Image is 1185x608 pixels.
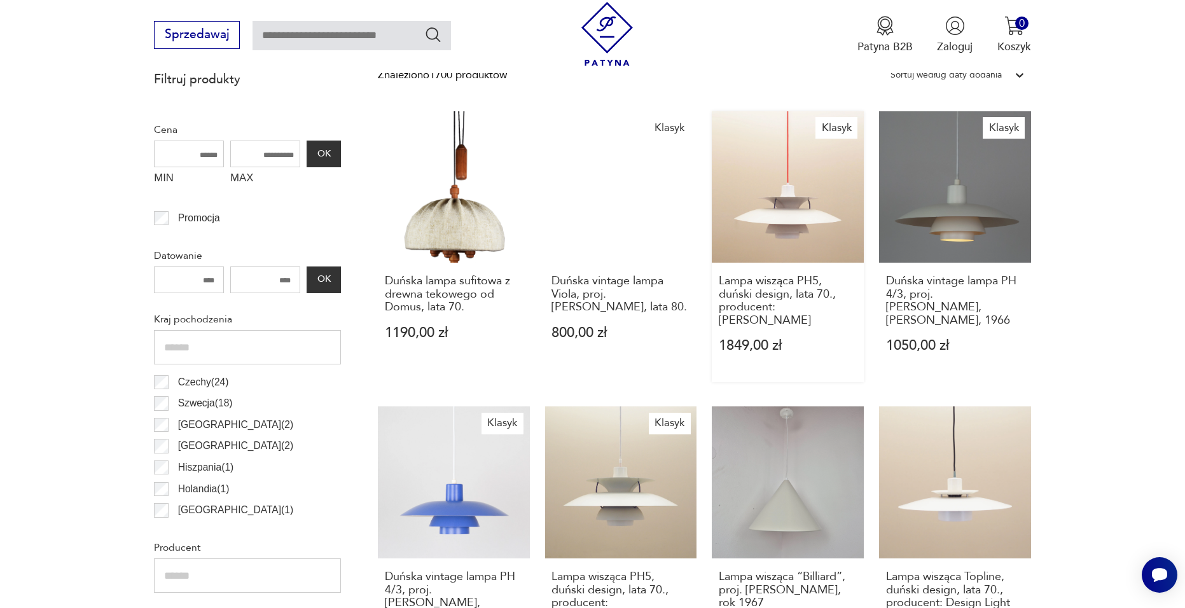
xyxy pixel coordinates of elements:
button: OK [307,266,341,293]
img: Ikonka użytkownika [945,16,965,36]
p: Patyna B2B [857,39,913,54]
a: KlasykDuńska vintage lampa PH 4/3, proj. Poul Henningsen, Louis Poulsen, 1966Duńska vintage lampa... [879,111,1031,383]
label: MAX [230,167,300,191]
div: 0 [1015,17,1029,30]
button: Sprzedawaj [154,21,240,49]
a: Ikona medaluPatyna B2B [857,16,913,54]
div: Znaleziono 1700 produktów [378,67,507,83]
button: Patyna B2B [857,16,913,54]
p: Cena [154,121,341,138]
button: Szukaj [424,25,443,44]
div: Sortuj według daty dodania [890,67,1002,83]
p: Producent [154,539,341,556]
p: Hiszpania ( 1 ) [178,459,234,476]
a: Duńska lampa sufitowa z drewna tekowego od Domus, lata 70.Duńska lampa sufitowa z drewna tekowego... [378,111,530,383]
a: Sprzedawaj [154,31,240,41]
p: Filtruj produkty [154,71,341,88]
p: 1050,00 zł [886,339,1024,352]
p: Promocja [178,210,220,226]
img: Ikona koszyka [1004,16,1024,36]
p: Zaloguj [937,39,973,54]
button: Zaloguj [937,16,973,54]
button: OK [307,141,341,167]
p: 1849,00 zł [719,339,857,352]
p: [GEOGRAPHIC_DATA] ( 2 ) [178,438,293,454]
p: Kraj pochodzenia [154,311,341,328]
p: Koszyk [997,39,1031,54]
p: 1190,00 zł [385,326,523,340]
p: Szwecja ( 18 ) [178,395,233,411]
img: Patyna - sklep z meblami i dekoracjami vintage [575,2,639,66]
h3: Lampa wisząca PH5, duński design, lata 70., producent: [PERSON_NAME] [719,275,857,327]
iframe: Smartsupp widget button [1142,557,1177,593]
button: 0Koszyk [997,16,1031,54]
h3: Duńska lampa sufitowa z drewna tekowego od Domus, lata 70. [385,275,523,314]
p: [GEOGRAPHIC_DATA] ( 1 ) [178,502,293,518]
p: Czechy ( 24 ) [178,374,229,390]
img: Ikona medalu [875,16,895,36]
p: Holandia ( 1 ) [178,481,230,497]
h3: Duńska vintage lampa Viola, proj. [PERSON_NAME], lata 80. [551,275,690,314]
h3: Duńska vintage lampa PH 4/3, proj. [PERSON_NAME], [PERSON_NAME], 1966 [886,275,1024,327]
p: 800,00 zł [551,326,690,340]
p: Datowanie [154,247,341,264]
a: KlasykLampa wisząca PH5, duński design, lata 70., producent: Louis PoulsenLampa wisząca PH5, duńs... [712,111,864,383]
a: KlasykDuńska vintage lampa Viola, proj. Kurt Wiborg, lata 80.Duńska vintage lampa Viola, proj. [P... [545,111,697,383]
p: [GEOGRAPHIC_DATA] ( 2 ) [178,417,293,433]
label: MIN [154,167,224,191]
